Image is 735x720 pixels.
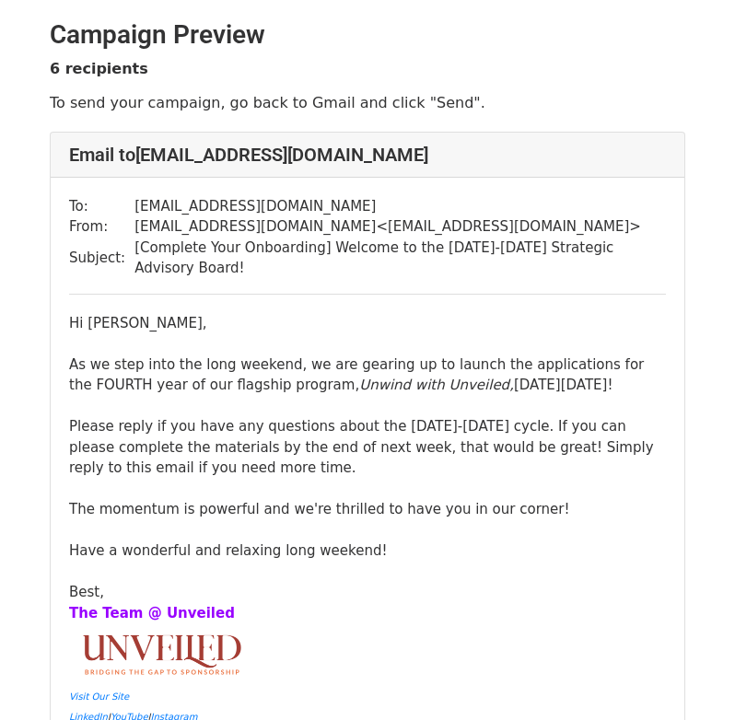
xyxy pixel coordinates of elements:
td: From: [69,216,134,238]
a: Visit Our Site [69,691,129,702]
strong: 6 recipients [50,60,148,77]
div: Hi [PERSON_NAME], [69,313,666,354]
font: The Team @ Unveiled [69,605,235,621]
i: Unwind with Unveiled, [359,377,514,393]
h2: Campaign Preview [50,19,685,51]
p: To send your campaign, go back to Gmail and click "Send". [50,93,685,112]
div: As we step into the long weekend, we are gearing up to launch the applications for the FOURTH yea... [69,354,666,396]
img: AIorK4zIR5cT_0sXnmxCJOPndZpJ-9pmNbvT0Dw1NtjPIDoPwbxu9UPv50UjWYXi7T85LJmwAvEEuwI [69,623,253,685]
div: Best, [69,582,666,603]
td: Subject: [69,238,134,279]
td: [EMAIL_ADDRESS][DOMAIN_NAME] [134,196,666,217]
h4: Email to [EMAIL_ADDRESS][DOMAIN_NAME] [69,144,666,166]
td: To: [69,196,134,217]
div: Have a wonderful and relaxing long weekend! [69,540,666,562]
div: Please reply if you have any questions about the [DATE]-[DATE] cycle. If you can please complete ... [69,416,666,479]
td: [Complete Your Onboarding] Welcome to the [DATE]-[DATE] Strategic Advisory Board! [134,238,666,279]
td: [EMAIL_ADDRESS][DOMAIN_NAME] < [EMAIL_ADDRESS][DOMAIN_NAME] > [134,216,666,238]
div: The momentum is powerful and we're thrilled to have you in our corner! [69,499,666,520]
